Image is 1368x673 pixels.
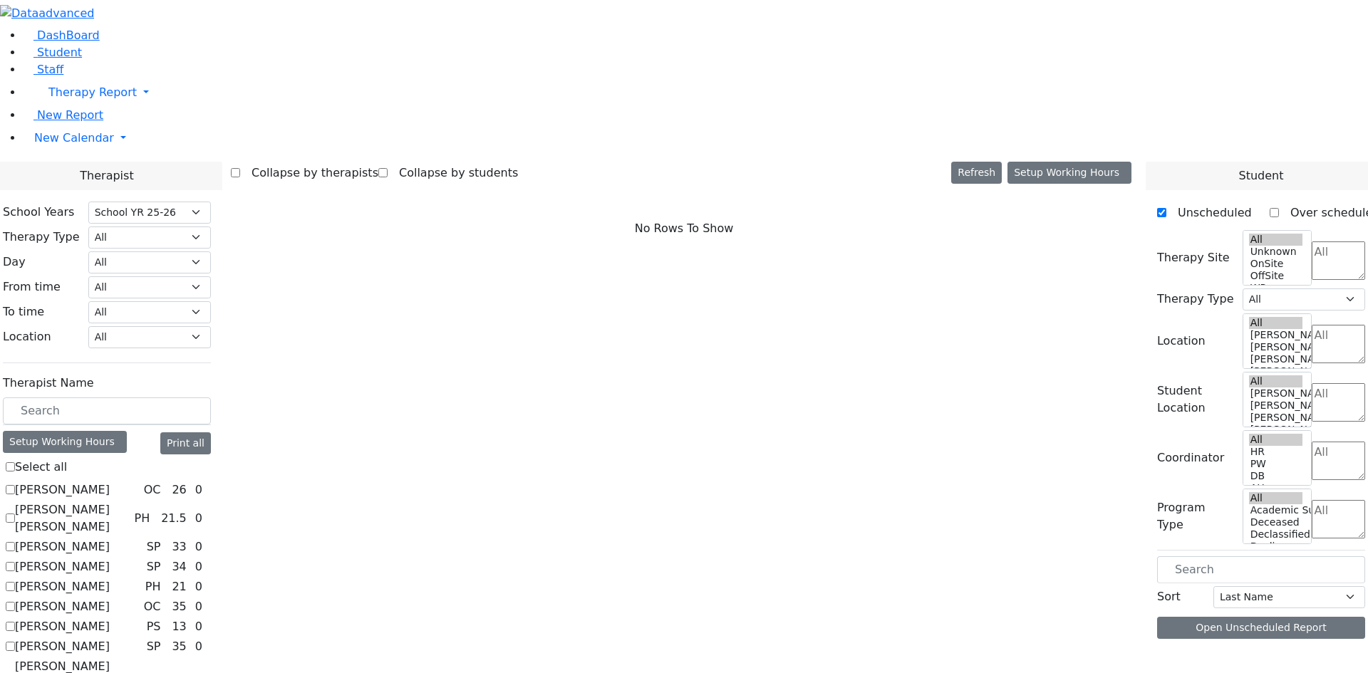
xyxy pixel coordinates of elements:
[3,375,94,392] label: Therapist Name
[37,28,100,42] span: DashBoard
[1249,365,1303,377] option: [PERSON_NAME] 2
[635,220,734,237] span: No Rows To Show
[15,618,110,635] label: [PERSON_NAME]
[15,578,110,595] label: [PERSON_NAME]
[23,46,82,59] a: Student
[169,558,189,575] div: 34
[169,481,189,499] div: 26
[1312,500,1365,538] textarea: Search
[23,78,1368,107] a: Therapy Report
[1157,617,1365,639] button: Open Unscheduled Report
[1249,317,1303,329] option: All
[240,162,378,184] label: Collapse by therapists
[138,598,167,615] div: OC
[23,108,103,122] a: New Report
[15,598,110,615] label: [PERSON_NAME]
[48,85,137,99] span: Therapy Report
[1249,516,1303,528] option: Deceased
[1157,382,1234,417] label: Student Location
[3,397,211,424] input: Search
[1249,387,1303,400] option: [PERSON_NAME] 5
[3,431,127,453] div: Setup Working Hours
[1249,470,1303,482] option: DB
[169,578,189,595] div: 21
[15,558,110,575] label: [PERSON_NAME]
[3,328,51,345] label: Location
[192,538,205,555] div: 0
[15,481,110,499] label: [PERSON_NAME]
[1249,282,1303,294] option: WP
[169,538,189,555] div: 33
[1249,258,1303,270] option: OnSite
[1249,446,1303,458] option: HR
[1007,162,1131,184] button: Setup Working Hours
[1166,202,1252,224] label: Unscheduled
[1249,246,1303,258] option: Unknown
[1157,249,1230,266] label: Therapy Site
[1249,504,1303,516] option: Academic Support
[80,167,133,184] span: Therapist
[388,162,518,184] label: Collapse by students
[1249,400,1303,412] option: [PERSON_NAME] 4
[15,638,110,655] label: [PERSON_NAME]
[1249,541,1303,553] option: Declines
[192,638,205,655] div: 0
[158,510,190,527] div: 21.5
[1249,375,1303,387] option: All
[1249,329,1303,341] option: [PERSON_NAME] 5
[141,558,167,575] div: SP
[34,131,114,145] span: New Calendar
[138,481,167,499] div: OC
[23,63,63,76] a: Staff
[1312,383,1365,422] textarea: Search
[1249,234,1303,246] option: All
[1249,353,1303,365] option: [PERSON_NAME] 3
[169,618,189,635] div: 13
[1157,556,1365,583] input: Search
[141,538,167,555] div: SP
[1157,588,1181,605] label: Sort
[128,510,155,527] div: PH
[1157,499,1234,533] label: Program Type
[15,459,67,476] label: Select all
[169,598,189,615] div: 35
[160,432,211,454] button: Print all
[192,578,205,595] div: 0
[1312,241,1365,280] textarea: Search
[1157,449,1224,466] label: Coordinator
[1249,424,1303,436] option: [PERSON_NAME] 2
[15,538,110,555] label: [PERSON_NAME]
[37,46,82,59] span: Student
[192,481,205,499] div: 0
[3,254,26,271] label: Day
[192,598,205,615] div: 0
[192,618,205,635] div: 0
[1238,167,1283,184] span: Student
[951,162,1002,184] button: Refresh
[23,124,1368,152] a: New Calendar
[3,278,61,296] label: From time
[192,510,205,527] div: 0
[1249,434,1303,446] option: All
[3,303,44,320] label: To time
[1249,482,1303,494] option: AH
[192,558,205,575] div: 0
[37,63,63,76] span: Staff
[15,501,128,536] label: [PERSON_NAME] [PERSON_NAME]
[169,638,189,655] div: 35
[1157,291,1234,308] label: Therapy Type
[1249,458,1303,470] option: PW
[1249,528,1303,541] option: Declassified
[1312,442,1365,480] textarea: Search
[37,108,103,122] span: New Report
[23,28,100,42] a: DashBoard
[1249,492,1303,504] option: All
[3,204,74,221] label: School Years
[141,638,167,655] div: SP
[141,618,167,635] div: PS
[3,229,80,246] label: Therapy Type
[1312,325,1365,363] textarea: Search
[1249,270,1303,282] option: OffSite
[1249,412,1303,424] option: [PERSON_NAME] 3
[1249,341,1303,353] option: [PERSON_NAME] 4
